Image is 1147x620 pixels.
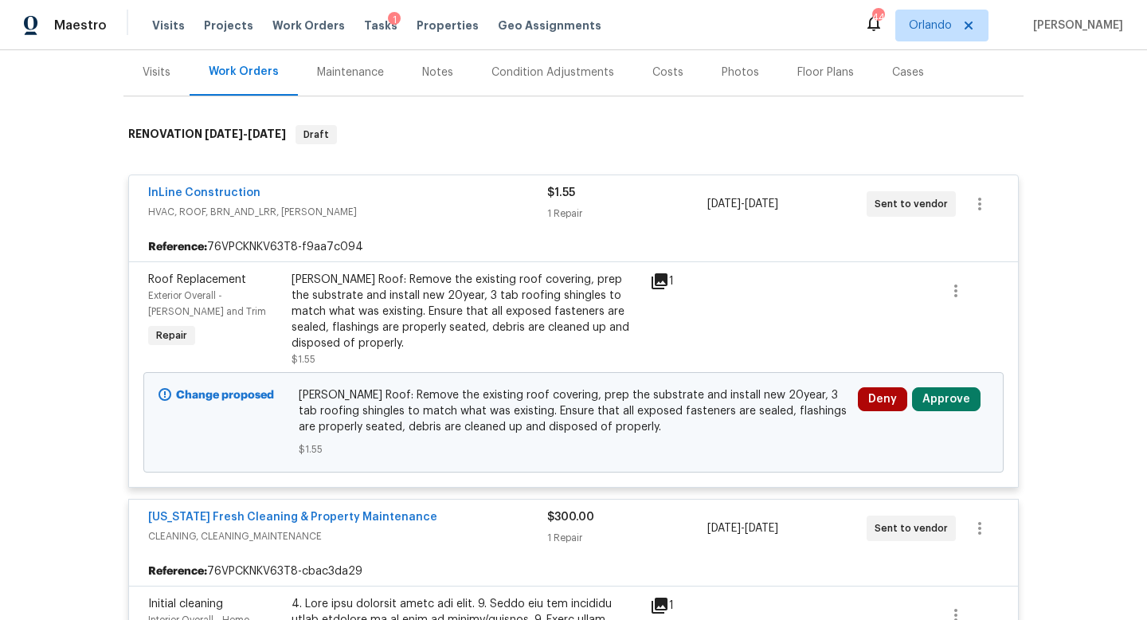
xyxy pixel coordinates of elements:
span: Tasks [364,20,397,31]
span: [DATE] [745,523,778,534]
b: Change proposed [176,390,274,401]
span: Roof Replacement [148,274,246,285]
div: Maintenance [317,65,384,80]
span: Visits [152,18,185,33]
span: [DATE] [745,198,778,210]
span: [DATE] [205,128,243,139]
span: - [205,128,286,139]
span: [PERSON_NAME] [1027,18,1123,33]
span: [DATE] [248,128,286,139]
span: Sent to vendor [875,520,954,536]
span: - [707,520,778,536]
span: - [707,196,778,212]
span: Orlando [909,18,952,33]
a: [US_STATE] Fresh Cleaning & Property Maintenance [148,512,437,523]
span: Exterior Overall - [PERSON_NAME] and Trim [148,291,266,316]
div: Work Orders [209,64,279,80]
div: 76VPCKNKV63T8-f9aa7c094 [129,233,1018,261]
span: HVAC, ROOF, BRN_AND_LRR, [PERSON_NAME] [148,204,547,220]
div: Visits [143,65,170,80]
div: Floor Plans [797,65,854,80]
span: Sent to vendor [875,196,954,212]
span: $1.55 [292,355,315,364]
span: $1.55 [299,441,849,457]
span: Draft [297,127,335,143]
div: Cases [892,65,924,80]
button: Approve [912,387,981,411]
h6: RENOVATION [128,125,286,144]
span: Work Orders [272,18,345,33]
div: 76VPCKNKV63T8-cbac3da29 [129,557,1018,586]
div: [PERSON_NAME] Roof: Remove the existing roof covering, prep the substrate and install new 20year,... [292,272,640,351]
span: [DATE] [707,198,741,210]
span: [PERSON_NAME] Roof: Remove the existing roof covering, prep the substrate and install new 20year,... [299,387,849,435]
div: 1 Repair [547,206,707,222]
button: Deny [858,387,907,411]
span: $1.55 [547,187,575,198]
span: Repair [150,328,194,343]
div: Condition Adjustments [491,65,614,80]
span: $300.00 [547,512,594,523]
span: Properties [417,18,479,33]
span: CLEANING, CLEANING_MAINTENANCE [148,528,547,544]
b: Reference: [148,239,207,255]
div: RENOVATION [DATE]-[DATE]Draft [123,109,1024,160]
div: 44 [872,10,883,26]
div: 1 Repair [547,530,707,546]
div: Costs [652,65,683,80]
span: [DATE] [707,523,741,534]
div: Photos [722,65,759,80]
div: Notes [422,65,453,80]
span: Initial cleaning [148,598,223,610]
div: 1 [650,272,712,291]
span: Geo Assignments [498,18,601,33]
div: 1 [650,596,712,615]
div: 1 [388,12,401,28]
span: Projects [204,18,253,33]
a: InLine Construction [148,187,260,198]
b: Reference: [148,563,207,579]
span: Maestro [54,18,107,33]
